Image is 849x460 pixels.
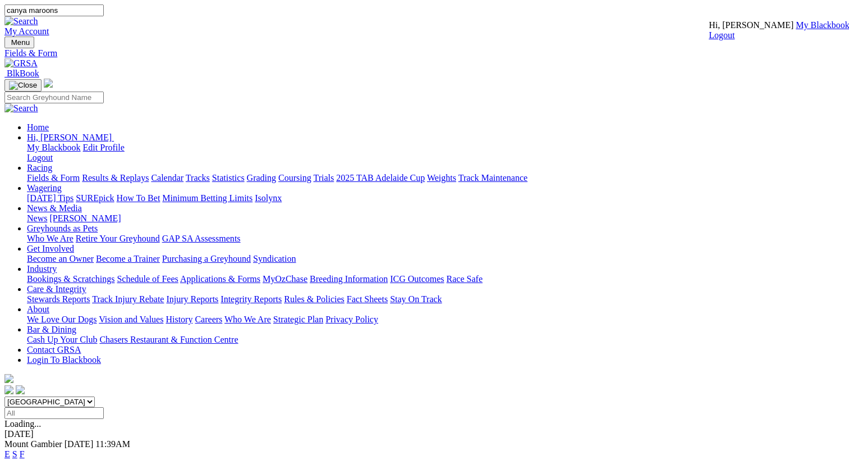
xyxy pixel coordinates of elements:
[212,173,245,183] a: Statistics
[27,335,97,344] a: Cash Up Your Club
[347,294,388,304] a: Fact Sheets
[27,274,114,284] a: Bookings & Scratchings
[166,315,192,324] a: History
[4,429,845,439] div: [DATE]
[4,439,62,449] span: Mount Gambier
[65,439,94,449] span: [DATE]
[27,254,845,264] div: Get Involved
[255,193,282,203] a: Isolynx
[9,81,37,90] img: Close
[27,122,49,132] a: Home
[27,325,76,334] a: Bar & Dining
[4,37,34,48] button: Toggle navigation
[4,374,13,383] img: logo-grsa-white.png
[151,173,183,183] a: Calendar
[27,173,845,183] div: Racing
[16,385,25,394] img: twitter.svg
[27,345,81,354] a: Contact GRSA
[27,173,80,183] a: Fields & Form
[27,234,74,243] a: Who We Are
[27,274,845,284] div: Industry
[27,143,81,152] a: My Blackbook
[186,173,210,183] a: Tracks
[27,304,49,314] a: About
[162,234,241,243] a: GAP SA Assessments
[7,69,39,78] span: BlkBook
[195,315,222,324] a: Careers
[117,274,178,284] a: Schedule of Fees
[247,173,276,183] a: Grading
[27,163,52,172] a: Racing
[263,274,308,284] a: MyOzChase
[180,274,260,284] a: Applications & Forms
[284,294,345,304] a: Rules & Policies
[27,244,74,253] a: Get Involved
[4,419,41,429] span: Loading...
[458,173,527,183] a: Track Maintenance
[27,193,74,203] a: [DATE] Tips
[12,449,17,459] a: S
[4,449,10,459] a: E
[99,315,163,324] a: Vision and Values
[325,315,378,324] a: Privacy Policy
[390,274,444,284] a: ICG Outcomes
[278,173,311,183] a: Coursing
[96,254,160,263] a: Become a Trainer
[27,284,86,294] a: Care & Integrity
[427,173,456,183] a: Weights
[83,143,125,152] a: Edit Profile
[27,183,62,193] a: Wagering
[27,193,845,203] div: Wagering
[27,335,845,345] div: Bar & Dining
[313,173,334,183] a: Trials
[4,69,39,78] a: BlkBook
[4,16,38,26] img: Search
[27,315,845,325] div: About
[709,20,793,30] span: Hi, [PERSON_NAME]
[253,254,296,263] a: Syndication
[11,38,30,47] span: Menu
[27,213,47,223] a: News
[4,385,13,394] img: facebook.svg
[4,26,49,36] a: My Account
[27,224,98,233] a: Greyhounds as Pets
[27,294,845,304] div: Care & Integrity
[82,173,149,183] a: Results & Replays
[27,133,112,142] span: Hi, [PERSON_NAME]
[4,407,104,419] input: Select date
[709,30,735,40] a: Logout
[20,449,25,459] a: F
[310,274,388,284] a: Breeding Information
[162,193,253,203] a: Minimum Betting Limits
[49,213,121,223] a: [PERSON_NAME]
[390,294,442,304] a: Stay On Track
[273,315,323,324] a: Strategic Plan
[4,79,42,92] button: Toggle navigation
[27,203,82,213] a: News & Media
[224,315,271,324] a: Who We Are
[336,173,425,183] a: 2025 TAB Adelaide Cup
[95,439,130,449] span: 11:39AM
[99,335,238,344] a: Chasers Restaurant & Function Centre
[162,254,251,263] a: Purchasing a Greyhound
[4,4,104,16] input: Search
[166,294,218,304] a: Injury Reports
[27,234,845,244] div: Greyhounds as Pets
[446,274,482,284] a: Race Safe
[27,153,53,162] a: Logout
[27,143,845,163] div: Hi, [PERSON_NAME]
[76,234,160,243] a: Retire Your Greyhound
[117,193,160,203] a: How To Bet
[27,264,57,274] a: Industry
[221,294,282,304] a: Integrity Reports
[27,133,114,142] a: Hi, [PERSON_NAME]
[4,48,845,58] a: Fields & Form
[4,103,38,113] img: Search
[76,193,114,203] a: SUREpick
[4,92,104,103] input: Search
[27,315,97,324] a: We Love Our Dogs
[4,58,38,69] img: GRSA
[27,355,101,365] a: Login To Blackbook
[27,254,94,263] a: Become an Owner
